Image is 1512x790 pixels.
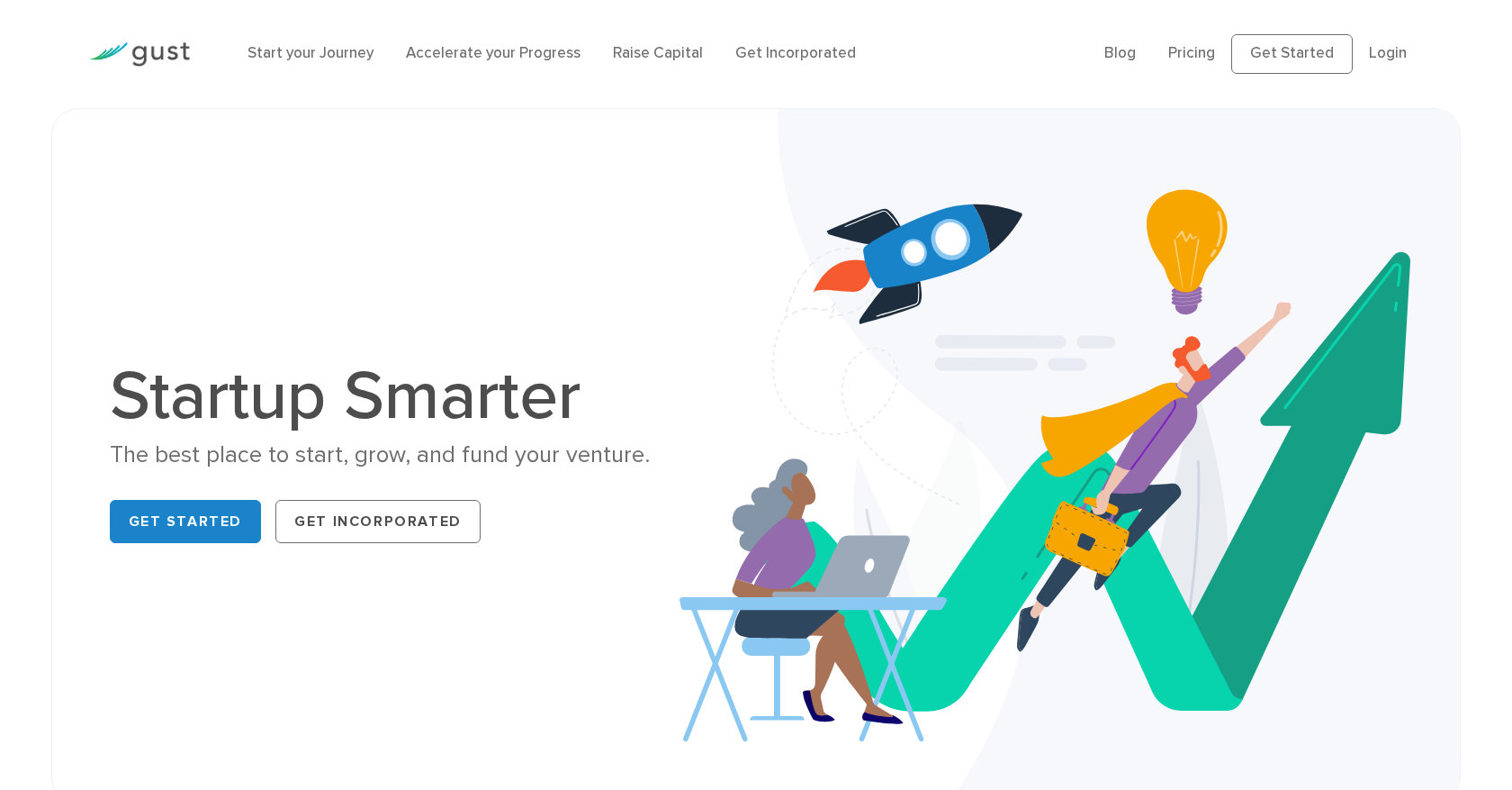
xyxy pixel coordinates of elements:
[247,44,373,62] a: Start your Journey
[89,42,190,67] img: Gust Logo
[110,440,731,471] div: The best place to start, grow, and fund your venture.
[613,44,703,62] a: Raise Capital
[1168,44,1215,62] a: Pricing
[1369,44,1407,62] a: Login
[1231,34,1353,74] a: Get Started
[275,500,481,543] a: Get Incorporated
[406,44,580,62] a: Accelerate your Progress
[735,44,856,62] a: Get Incorporated
[1104,44,1136,62] a: Blog
[110,500,262,543] a: Get Started
[110,362,731,431] h1: Startup Smarter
